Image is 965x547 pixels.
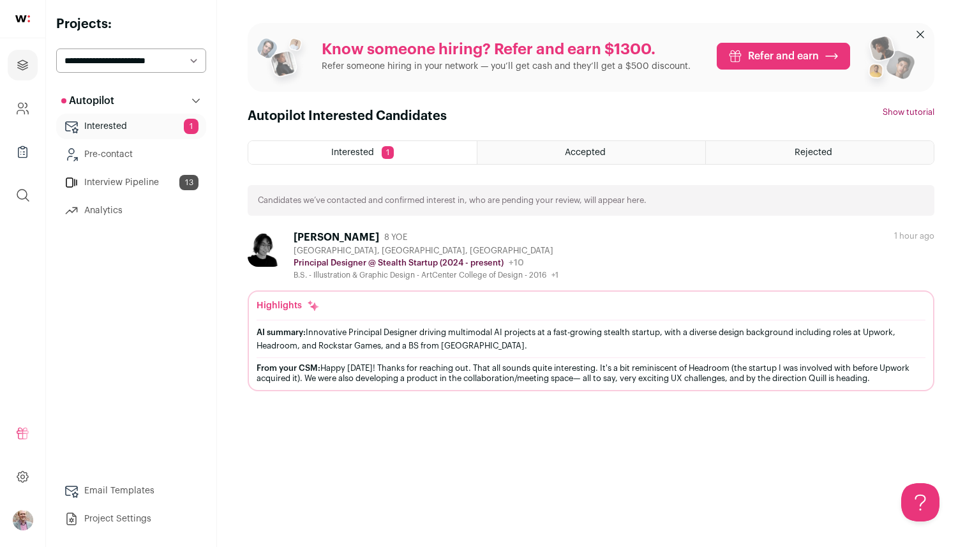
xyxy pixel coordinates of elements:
span: Accepted [565,148,606,157]
h2: Projects: [56,15,206,33]
a: Company and ATS Settings [8,93,38,124]
span: +10 [509,259,524,267]
button: Open dropdown [13,510,33,530]
div: 1 hour ago [894,231,934,241]
a: Company Lists [8,137,38,167]
p: Autopilot [61,93,114,109]
div: Innovative Principal Designer driving multimodal AI projects at a fast-growing stealth startup, w... [257,326,925,352]
iframe: Help Scout Beacon - Open [901,483,939,521]
div: [GEOGRAPHIC_DATA], [GEOGRAPHIC_DATA], [GEOGRAPHIC_DATA] [294,246,558,256]
a: Pre-contact [56,142,206,167]
a: Email Templates [56,478,206,504]
span: Interested [331,148,374,157]
span: From your CSM: [257,364,320,372]
div: B.S. - Illustration & Graphic Design - ArtCenter College of Design - 2016 [294,270,558,280]
img: wellfound-shorthand-0d5821cbd27db2630d0214b213865d53afaa358527fdda9d0ea32b1df1b89c2c.svg [15,15,30,22]
img: 0c454075232d95cd501a9bc1451b9e98af25597d153964f1878d0af2f70b527f [248,231,283,267]
span: AI summary: [257,328,306,336]
img: 190284-medium_jpg [13,510,33,530]
span: 1 [382,146,394,159]
a: Accepted [477,141,705,164]
a: Project Settings [56,506,206,532]
a: Interested1 [56,114,206,139]
a: Interview Pipeline13 [56,170,206,195]
img: referral_people_group_1-3817b86375c0e7f77b15e9e1740954ef64e1f78137dd7e9f4ff27367cb2cd09a.png [255,33,311,89]
a: Analytics [56,198,206,223]
div: Highlights [257,299,320,312]
div: Happy [DATE]! Thanks for reaching out. That all sounds quite interesting. It's a bit reminiscent ... [257,363,925,384]
a: [PERSON_NAME] 8 YOE [GEOGRAPHIC_DATA], [GEOGRAPHIC_DATA], [GEOGRAPHIC_DATA] Principal Designer @ ... [248,231,934,391]
a: Rejected [706,141,934,164]
p: Refer someone hiring in your network — you’ll get cash and they’ll get a $500 discount. [322,60,691,73]
p: Candidates we’ve contacted and confirmed interest in, who are pending your review, will appear here. [258,195,647,206]
p: Know someone hiring? Refer and earn $1300. [322,40,691,60]
span: 13 [179,175,198,190]
p: Principal Designer @ Stealth Startup (2024 - present) [294,258,504,268]
a: Projects [8,50,38,80]
span: 8 YOE [384,232,407,243]
h1: Autopilot Interested Candidates [248,107,447,125]
span: +1 [551,271,558,279]
span: 1 [184,119,198,134]
button: Autopilot [56,88,206,114]
button: Show tutorial [883,107,934,117]
div: [PERSON_NAME] [294,231,379,244]
img: referral_people_group_2-7c1ec42c15280f3369c0665c33c00ed472fd7f6af9dd0ec46c364f9a93ccf9a4.png [860,31,916,92]
span: Rejected [795,148,832,157]
a: Refer and earn [717,43,850,70]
